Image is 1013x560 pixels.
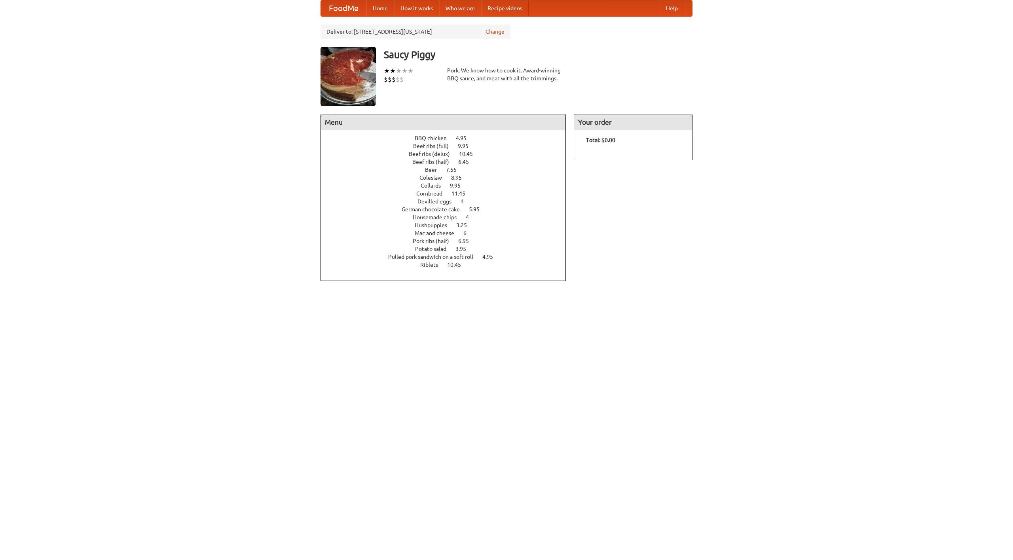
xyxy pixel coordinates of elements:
a: Pork ribs (half) 6.95 [413,238,484,244]
li: ★ [384,66,390,75]
span: Beef ribs (full) [413,143,457,149]
span: Coleslaw [419,175,450,181]
a: Cornbread 11.45 [416,190,480,197]
a: Devilled eggs 4 [417,198,478,205]
a: Hushpuppies 3.25 [415,222,482,228]
span: Riblets [420,262,446,268]
span: Potato salad [415,246,454,252]
li: $ [384,75,388,84]
span: Collards [421,182,449,189]
h4: Menu [321,114,565,130]
a: Help [660,0,684,16]
h3: Saucy Piggy [384,47,692,63]
span: Hushpuppies [415,222,455,228]
div: Pork. We know how to cook it. Award-winning BBQ sauce, and meat with all the trimmings. [447,66,566,82]
span: 5.95 [469,206,488,213]
a: Mac and cheese 6 [415,230,481,236]
a: Potato salad 3.95 [415,246,481,252]
span: 9.95 [458,143,476,149]
span: Devilled eggs [417,198,459,205]
a: Change [486,28,505,36]
span: 6 [463,230,474,236]
span: Beef ribs (half) [412,159,457,165]
span: 3.95 [455,246,474,252]
a: Riblets 10.45 [420,262,476,268]
a: BBQ chicken 4.95 [415,135,481,141]
span: Pork ribs (half) [413,238,457,244]
a: Beer 7.55 [425,167,471,173]
a: Home [366,0,394,16]
a: Collards 9.95 [421,182,475,189]
img: angular.jpg [321,47,376,106]
span: Pulled pork sandwich on a soft roll [388,254,481,260]
span: Beef ribs (delux) [409,151,458,157]
li: $ [388,75,392,84]
li: ★ [408,66,414,75]
li: ★ [402,66,408,75]
span: 11.45 [451,190,473,197]
li: ★ [396,66,402,75]
span: Mac and cheese [415,230,462,236]
li: $ [400,75,404,84]
span: German chocolate cake [402,206,468,213]
span: Housemade chips [413,214,465,220]
span: 4.95 [456,135,474,141]
span: BBQ chicken [415,135,455,141]
a: Housemade chips 4 [413,214,484,220]
span: 8.95 [451,175,470,181]
a: FoodMe [321,0,366,16]
span: 4 [461,198,472,205]
a: Beef ribs (half) 6.45 [412,159,484,165]
span: 10.45 [447,262,469,268]
span: 4 [466,214,477,220]
span: 6.45 [458,159,477,165]
b: Total: $0.00 [586,137,615,143]
a: German chocolate cake 5.95 [402,206,494,213]
a: Beef ribs (full) 9.95 [413,143,483,149]
span: 10.45 [459,151,481,157]
a: Who we are [439,0,481,16]
span: 4.95 [482,254,501,260]
span: 3.25 [456,222,475,228]
a: Recipe videos [481,0,529,16]
div: Deliver to: [STREET_ADDRESS][US_STATE] [321,25,510,39]
span: Beer [425,167,445,173]
a: Coleslaw 8.95 [419,175,476,181]
span: 6.95 [458,238,477,244]
span: Cornbread [416,190,450,197]
li: $ [392,75,396,84]
a: Pulled pork sandwich on a soft roll 4.95 [388,254,508,260]
a: How it works [394,0,439,16]
h4: Your order [574,114,692,130]
li: $ [396,75,400,84]
a: Beef ribs (delux) 10.45 [409,151,488,157]
li: ★ [390,66,396,75]
span: 9.95 [450,182,469,189]
span: 7.55 [446,167,465,173]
